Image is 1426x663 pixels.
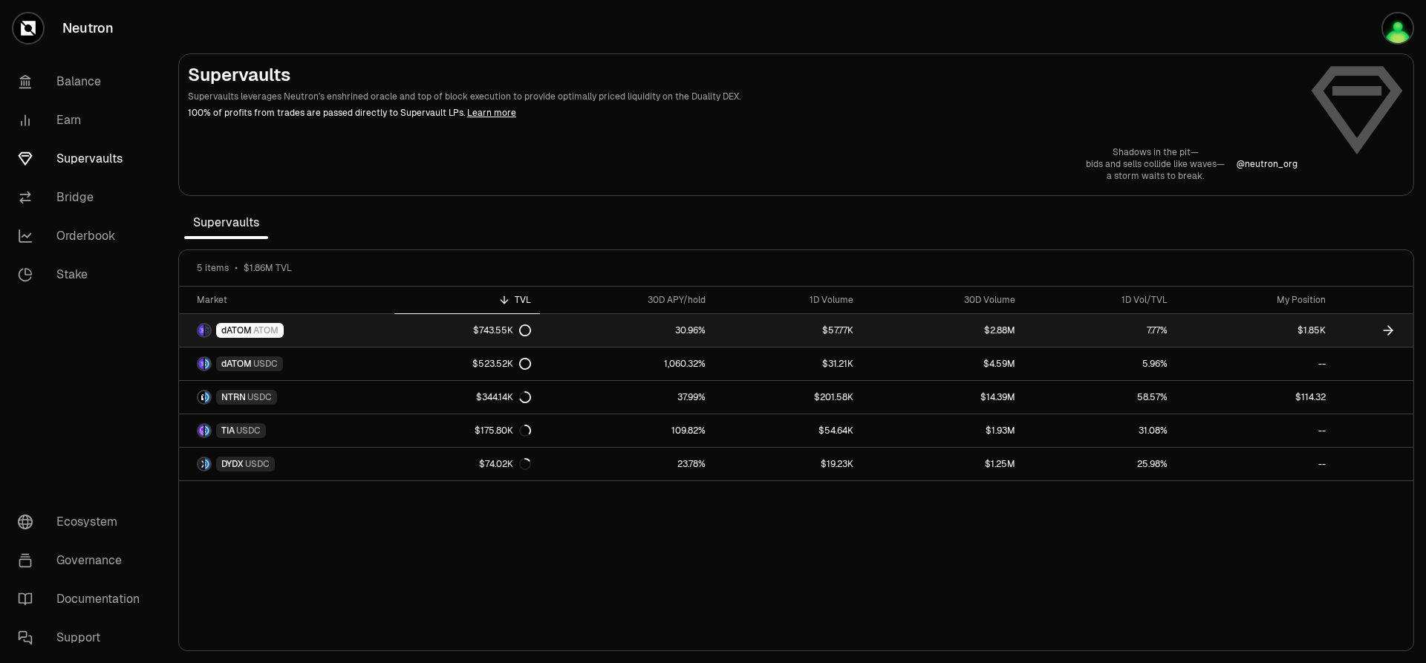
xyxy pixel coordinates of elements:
a: 31.08% [1024,414,1176,447]
div: $523.52K [472,358,531,370]
div: $743.55K [473,324,531,336]
a: 30.96% [540,314,714,347]
a: $344.14K [394,381,539,414]
span: 5 items [197,262,229,274]
img: USDC Logo [205,425,210,437]
a: -- [1176,448,1334,480]
span: $1.86M TVL [244,262,292,274]
a: DYDX LogoUSDC LogoDYDXUSDC [179,448,394,480]
div: 1D Vol/TVL [1033,294,1168,306]
a: 58.57% [1024,381,1176,414]
span: dATOM [221,324,252,336]
a: Supervaults [6,140,160,178]
a: 23.78% [540,448,714,480]
span: TIA [221,425,235,437]
img: ATOM Logo [205,324,210,336]
a: Orderbook [6,217,160,255]
a: $4.59M [862,347,1024,380]
a: $57.77K [714,314,862,347]
div: $74.02K [479,458,531,470]
a: $201.58K [714,381,862,414]
p: bids and sells collide like waves— [1086,158,1225,170]
a: Earn [6,101,160,140]
span: ATOM [253,324,279,336]
span: DYDX [221,458,244,470]
a: Support [6,618,160,657]
img: dATOM Logo [198,324,204,336]
a: $523.52K [394,347,539,380]
span: dATOM [221,358,252,370]
div: 30D APY/hold [549,294,706,306]
img: dATOM Logo [198,358,204,370]
a: 1,060.32% [540,347,714,380]
div: 1D Volume [723,294,853,306]
a: Stake [6,255,160,294]
a: Learn more [467,107,516,119]
p: a storm waits to break. [1086,170,1225,182]
span: USDC [236,425,261,437]
h2: Supervaults [188,63,1298,87]
span: NTRN [221,391,246,403]
p: Supervaults leverages Neutron's enshrined oracle and top of block execution to provide optimally ... [188,90,1298,103]
a: TIA LogoUSDC LogoTIAUSDC [179,414,394,447]
div: Market [197,294,385,306]
img: TIA Logo [198,425,204,437]
p: 100% of profits from trades are passed directly to Supervault LPs. [188,106,1298,120]
a: $19.23K [714,448,862,480]
div: $175.80K [475,425,531,437]
img: USDC Logo [205,458,210,470]
img: USDC Logo [205,358,210,370]
p: Shadows in the pit— [1086,146,1225,158]
span: USDC [245,458,270,470]
a: dATOM LogoATOM LogodATOMATOM [179,314,394,347]
a: 109.82% [540,414,714,447]
a: NTRN LogoUSDC LogoNTRNUSDC [179,381,394,414]
a: @neutron_org [1237,158,1298,170]
a: -- [1176,347,1334,380]
a: 37.99% [540,381,714,414]
img: USDC Logo [205,391,210,403]
a: $54.64K [714,414,862,447]
a: 25.98% [1024,448,1176,480]
span: USDC [247,391,272,403]
a: 7.77% [1024,314,1176,347]
a: $14.39M [862,381,1024,414]
img: DYDX Logo [198,458,204,470]
a: $175.80K [394,414,539,447]
img: NTRN Logo [198,391,204,403]
span: USDC [253,358,278,370]
a: Documentation [6,580,160,618]
a: Bridge [6,178,160,217]
img: Geo Wallet [1383,13,1413,43]
div: 30D Volume [871,294,1015,306]
a: Shadows in the pit—bids and sells collide like waves—a storm waits to break. [1086,146,1225,182]
span: Supervaults [184,208,268,238]
a: $1.85K [1176,314,1334,347]
a: $743.55K [394,314,539,347]
div: $344.14K [476,391,531,403]
a: Governance [6,541,160,580]
p: @ neutron_org [1237,158,1298,170]
a: $31.21K [714,347,862,380]
a: Balance [6,62,160,101]
a: $2.88M [862,314,1024,347]
a: $74.02K [394,448,539,480]
a: dATOM LogoUSDC LogodATOMUSDC [179,347,394,380]
a: $1.25M [862,448,1024,480]
a: 5.96% [1024,347,1176,380]
a: Ecosystem [6,503,160,541]
div: TVL [403,294,530,306]
a: $114.32 [1176,381,1334,414]
div: My Position [1185,294,1325,306]
a: $1.93M [862,414,1024,447]
a: -- [1176,414,1334,447]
